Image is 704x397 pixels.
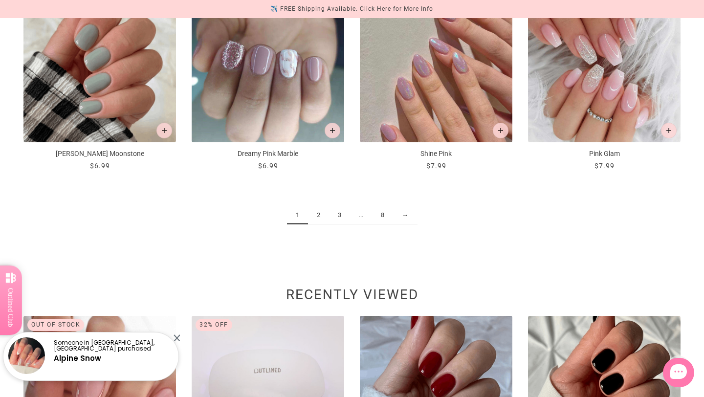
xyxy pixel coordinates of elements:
p: Shine Pink [360,149,512,159]
span: $6.99 [258,162,278,170]
p: Pink Glam [528,149,681,159]
span: $6.99 [90,162,110,170]
p: [PERSON_NAME] Moonstone [23,149,176,159]
button: Add to cart [493,123,508,138]
button: Add to cart [156,123,172,138]
div: Out of stock [27,319,84,331]
a: 8 [372,206,393,224]
p: Dreamy Pink Marble [192,149,344,159]
a: Alpine Snow [54,353,101,363]
span: ... [350,206,372,224]
div: ✈️ FREE Shipping Available. Click Here for More Info [270,4,433,14]
button: Add to cart [661,123,677,138]
div: 32% Off [196,319,232,331]
h2: Recently viewed [23,292,681,303]
span: 1 [287,206,308,224]
span: $7.99 [594,162,615,170]
a: 2 [308,206,329,224]
span: $7.99 [426,162,446,170]
p: Someone in [GEOGRAPHIC_DATA], [GEOGRAPHIC_DATA] purchased [54,340,170,352]
a: → [393,206,418,224]
a: 3 [329,206,350,224]
button: Add to cart [325,123,340,138]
